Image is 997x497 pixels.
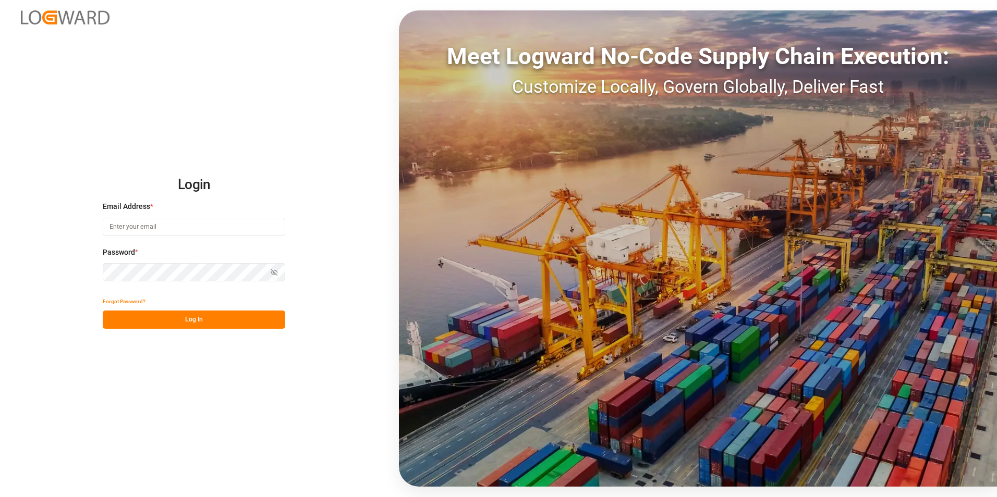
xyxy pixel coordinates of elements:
[103,292,145,310] button: Forgot Password?
[103,310,285,329] button: Log In
[103,168,285,202] h2: Login
[103,247,135,258] span: Password
[399,73,997,100] div: Customize Locally, Govern Globally, Deliver Fast
[21,10,110,24] img: Logward_new_orange.png
[103,218,285,236] input: Enter your email
[399,39,997,73] div: Meet Logward No-Code Supply Chain Execution:
[103,201,150,212] span: Email Address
